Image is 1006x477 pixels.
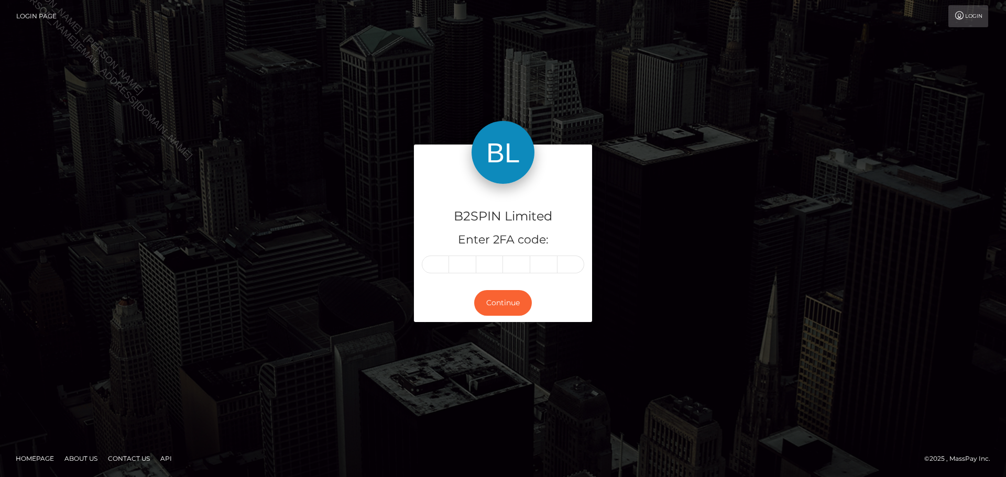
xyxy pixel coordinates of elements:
[924,453,998,464] div: © 2025 , MassPay Inc.
[422,232,584,248] h5: Enter 2FA code:
[156,450,176,467] a: API
[12,450,58,467] a: Homepage
[16,5,57,27] a: Login Page
[948,5,988,27] a: Login
[104,450,154,467] a: Contact Us
[474,290,532,316] button: Continue
[60,450,102,467] a: About Us
[422,207,584,226] h4: B2SPIN Limited
[472,121,534,184] img: B2SPIN Limited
